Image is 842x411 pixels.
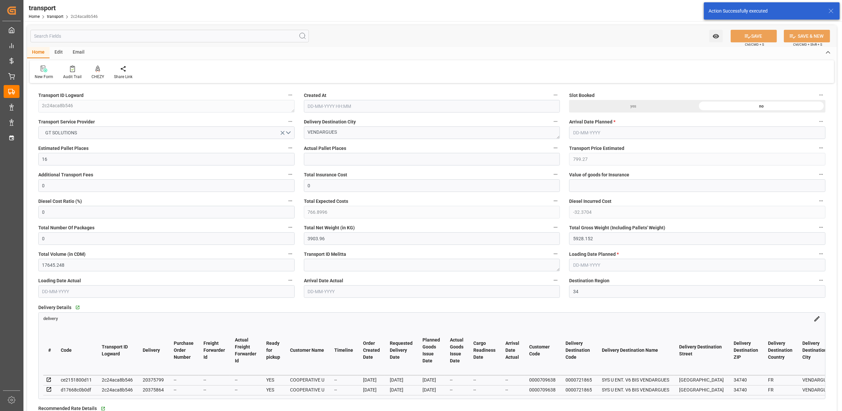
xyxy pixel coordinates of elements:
button: Total Net Weight (in KG) [551,223,560,232]
div: COOPERATIVE U [290,386,324,394]
span: Arrival Date Actual [304,277,343,284]
th: # [43,326,56,375]
button: Loading Date Planned * [817,250,825,258]
th: Delivery Destination Code [561,326,597,375]
input: DD-MM-YYYY HH:MM [304,100,560,113]
button: Diesel Incurred Cost [817,197,825,205]
span: Destination Region [569,277,609,284]
span: Actual Pallet Places [304,145,346,152]
span: Total Net Weight (in KG) [304,224,355,231]
div: -- [334,386,353,394]
span: Transport Service Provider [38,118,95,125]
div: -- [334,376,353,384]
div: -- [505,386,519,394]
button: Transport ID Melitta [551,250,560,258]
div: [DATE] [422,376,440,384]
div: YES [266,386,280,394]
button: Additional Transport Fees [286,170,295,179]
div: FR [768,376,792,384]
span: Transport ID Melitta [304,251,346,258]
button: Estimated Pallet Places [286,144,295,152]
th: Customer Name [285,326,329,375]
span: Total Gross Weight (Including Pallets' Weight) [569,224,665,231]
div: [DATE] [363,376,380,384]
th: Actual Freight Forwarder Id [230,326,261,375]
div: FR [768,386,792,394]
span: Arrival Date Planned [569,118,615,125]
th: Delivery [138,326,169,375]
div: Audit Trail [63,74,82,80]
span: Total Insurance Cost [304,171,347,178]
div: Edit [50,47,68,58]
div: 20375864 [143,386,164,394]
input: DD-MM-YYYY [569,126,825,139]
div: Home [27,47,50,58]
div: 0000709638 [529,386,556,394]
button: Delivery Destination City [551,117,560,126]
th: Planned Goods Issue Date [418,326,445,375]
th: Freight Forwarder Id [199,326,230,375]
th: Customer Code [524,326,561,375]
button: Loading Date Actual [286,276,295,285]
input: Search Fields [30,30,309,42]
button: Created At [551,91,560,99]
a: Home [29,14,40,19]
textarea: 2c24aca8b546 [38,100,295,113]
th: Delivery Destination Name [597,326,674,375]
span: Diesel Cost Ratio (%) [38,198,82,205]
button: Slot Booked [817,91,825,99]
div: CHEZY [92,74,104,80]
span: Value of goods for Insurance [569,171,629,178]
th: Arrival Date Actual [500,326,524,375]
button: Value of goods for Insurance [817,170,825,179]
div: COOPERATIVE U [290,376,324,384]
div: 34740 [734,386,758,394]
span: Ctrl/CMD + S [745,42,764,47]
div: transport [29,3,98,13]
span: Loading Date Planned [569,251,619,258]
div: d17668c0b0df [61,386,92,394]
textarea: VENDARGUES [304,126,560,139]
div: [DATE] [390,376,413,384]
button: Arrival Date Planned * [817,117,825,126]
th: Timeline [329,326,358,375]
input: DD-MM-YYYY [569,259,825,271]
div: 2c24aca8b546 [102,376,133,384]
div: [GEOGRAPHIC_DATA] [679,376,724,384]
span: GT SOLUTIONS [42,129,81,136]
span: Delivery Details [38,304,71,311]
div: 20375799 [143,376,164,384]
div: SYS U ENT. V6 BIS VENDARGUES [602,376,669,384]
span: Delivery Destination City [304,118,356,125]
div: no [697,100,825,113]
button: Arrival Date Actual [551,276,560,285]
input: DD-MM-YYYY [38,285,295,298]
div: [DATE] [390,386,413,394]
button: Actual Pallet Places [551,144,560,152]
div: VENDARGUES [802,376,832,384]
div: YES [266,376,280,384]
input: DD-MM-YYYY [304,285,560,298]
button: open menu [709,30,723,42]
th: Purchase Order Number [169,326,199,375]
button: Total Gross Weight (Including Pallets' Weight) [817,223,825,232]
button: Diesel Cost Ratio (%) [286,197,295,205]
span: Transport Price Estimated [569,145,624,152]
span: Estimated Pallet Places [38,145,89,152]
th: Actual Goods Issue Date [445,326,468,375]
button: Transport Service Provider [286,117,295,126]
div: [DATE] [422,386,440,394]
div: -- [203,386,225,394]
button: Destination Region [817,276,825,285]
th: Delivery Destination Street [674,326,729,375]
button: SAVE [731,30,777,42]
button: SAVE & NEW [784,30,830,42]
div: -- [174,376,194,384]
th: Order Created Date [358,326,385,375]
div: -- [450,376,463,384]
th: Delivery Destination Country [763,326,797,375]
div: VENDARGUES [802,386,832,394]
div: ce2151800d11 [61,376,92,384]
th: Transport ID Logward [97,326,138,375]
th: Code [56,326,97,375]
